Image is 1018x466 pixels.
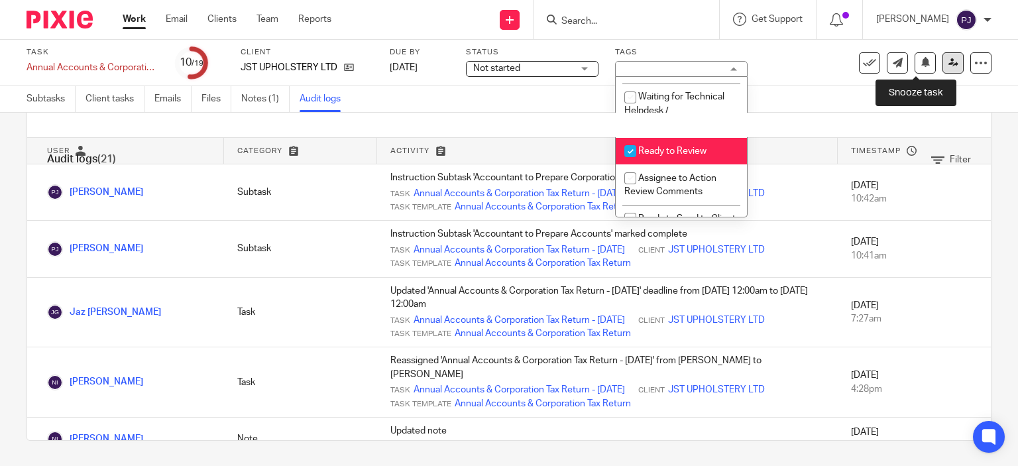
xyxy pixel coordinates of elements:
[298,13,331,26] a: Reports
[414,440,625,453] a: Annual Accounts & Corporation Tax Return - [DATE]
[390,189,410,200] span: Task
[166,13,188,26] a: Email
[377,221,838,277] td: Instruction Subtask 'Accountant to Prepare Accounts' marked complete
[624,92,724,129] span: Waiting for Technical Helpdesk / [PERSON_NAME]-i
[47,377,143,386] a: [PERSON_NAME]
[224,347,377,418] td: Task
[47,241,63,257] img: Punit Joshi
[47,308,161,317] a: Jaz [PERSON_NAME]
[638,245,665,256] span: Client
[956,9,977,30] img: svg%3E
[300,86,351,112] a: Audit logs
[377,277,838,347] td: Updated 'Annual Accounts & Corporation Tax Return - [DATE]' deadline from [DATE] 12:00am to [DATE...
[851,439,978,452] div: 4:28pm
[390,147,429,154] span: Activity
[377,418,838,461] td: Updated note
[180,55,203,70] div: 10
[390,385,410,396] span: Task
[638,214,736,223] span: Ready to Send to Client
[455,397,631,410] a: Annual Accounts & Corporation Tax Return
[377,164,838,221] td: Instruction Subtask 'Accountant to Prepare Corporation Tax Return' marked complete
[390,329,451,339] span: Task Template
[752,15,803,24] span: Get Support
[638,385,665,396] span: Client
[851,249,978,262] div: 10:41am
[47,244,143,253] a: [PERSON_NAME]
[207,13,237,26] a: Clients
[414,314,625,327] a: Annual Accounts & Corporation Tax Return - [DATE]
[224,164,377,221] td: Subtask
[473,64,520,73] span: Not started
[414,187,625,200] a: Annual Accounts & Corporation Tax Return - [DATE]
[414,243,625,257] a: Annual Accounts & Corporation Tax Return - [DATE]
[201,86,231,112] a: Files
[47,188,143,197] a: [PERSON_NAME]
[47,375,63,390] img: Naeem Ibrahim
[414,383,625,396] a: Annual Accounts & Corporation Tax Return - [DATE]
[27,61,159,74] div: Annual Accounts &amp; Corporation Tax Return - April 30, 2025
[47,431,63,447] img: Naeem Ibrahim
[27,11,93,29] img: Pixie
[27,61,159,74] div: Annual Accounts & Corporation Tax Return - [DATE]
[390,47,449,58] label: Due by
[27,47,159,58] label: Task
[192,60,203,67] small: /19
[85,86,144,112] a: Client tasks
[390,245,410,256] span: Task
[668,383,765,396] a: JST UPHOLSTERY LTD
[390,399,451,410] span: Task Template
[838,347,991,418] td: [DATE]
[47,147,70,154] span: User
[47,184,63,200] img: Punit Joshi
[390,316,410,326] span: Task
[154,86,192,112] a: Emails
[615,47,748,58] label: Tags
[876,13,949,26] p: [PERSON_NAME]
[638,146,707,156] span: Ready to Review
[851,192,978,205] div: 10:42am
[560,16,679,28] input: Search
[256,13,278,26] a: Team
[838,277,991,347] td: [DATE]
[668,243,765,257] a: JST UPHOLSTERY LTD
[638,316,665,326] span: Client
[377,347,838,418] td: Reassigned 'Annual Accounts & Corporation Tax Return - [DATE]' from [PERSON_NAME] to [PERSON_NAME]
[237,147,282,154] span: Category
[390,202,451,213] span: Task Template
[851,147,901,154] span: Timestamp
[224,277,377,347] td: Task
[455,200,631,213] a: Annual Accounts & Corporation Tax Return
[851,312,978,325] div: 7:27am
[123,13,146,26] a: Work
[241,61,337,74] p: JST UPHOLSTERY LTD
[950,155,971,164] span: Filter
[390,63,418,72] span: [DATE]
[624,174,716,197] span: Assignee to Action Review Comments
[224,221,377,277] td: Subtask
[47,434,143,443] a: [PERSON_NAME]
[838,164,991,221] td: [DATE]
[390,259,451,269] span: Task Template
[838,418,991,461] td: [DATE]
[455,327,631,340] a: Annual Accounts & Corporation Tax Return
[851,382,978,396] div: 4:28pm
[668,314,765,327] a: JST UPHOLSTERY LTD
[838,221,991,277] td: [DATE]
[47,304,63,320] img: Jaz Grewal
[241,86,290,112] a: Notes (1)
[455,257,631,270] a: Annual Accounts & Corporation Tax Return
[241,47,373,58] label: Client
[224,418,377,461] td: Note
[466,47,598,58] label: Status
[27,86,76,112] a: Subtasks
